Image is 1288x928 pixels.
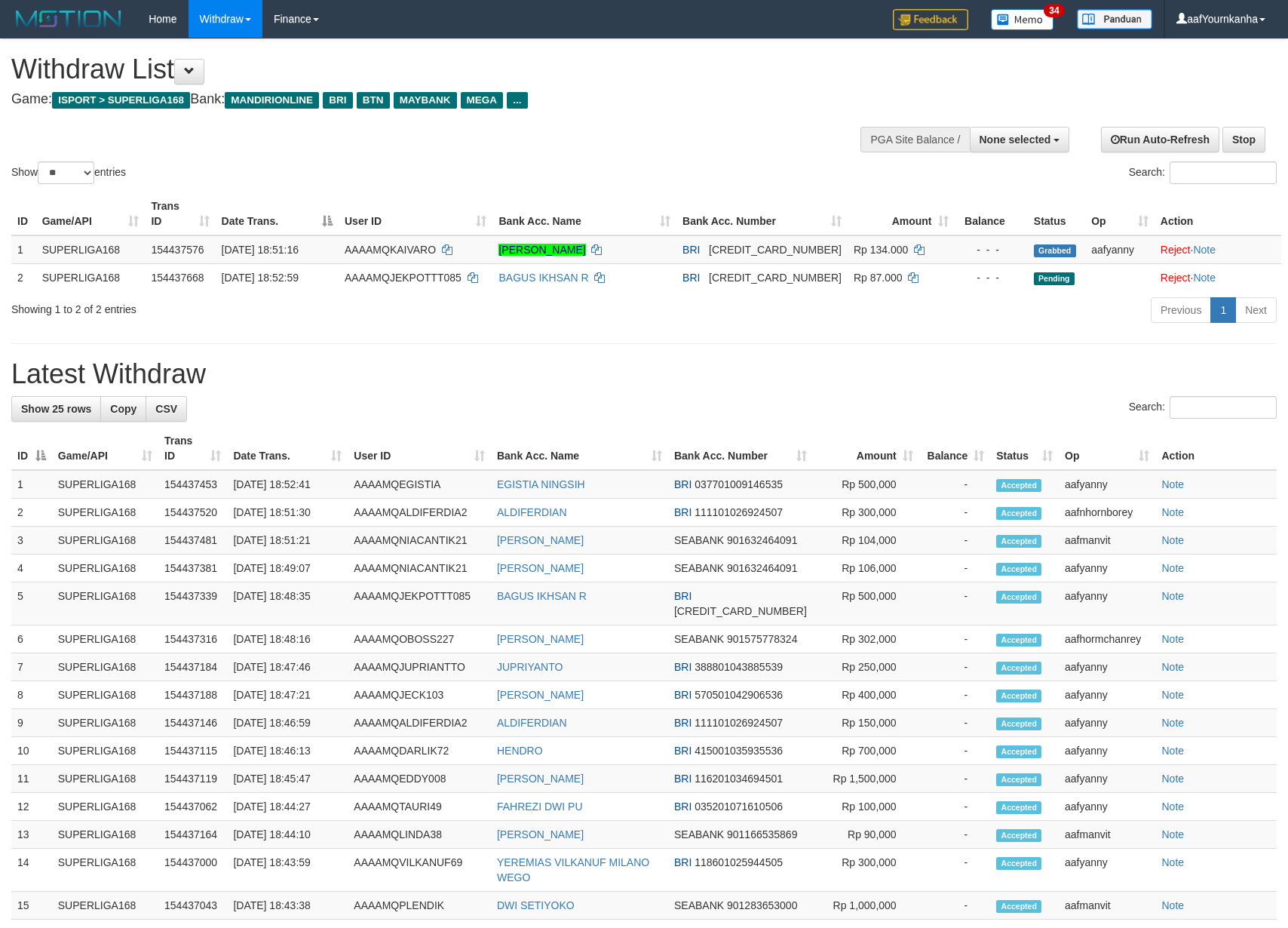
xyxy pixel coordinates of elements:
img: Feedback.jpg [893,9,968,30]
td: 154437316 [158,625,227,653]
span: Copy [110,403,136,415]
a: Previous [1151,297,1211,323]
a: [PERSON_NAME] [497,828,584,840]
td: 4 [11,555,52,582]
td: 7 [11,653,52,681]
span: SEABANK [674,562,724,574]
a: [PERSON_NAME] [497,562,584,574]
th: Action [1155,427,1277,470]
td: Rp 150,000 [813,709,919,737]
td: · [1155,235,1281,264]
td: 154437381 [158,555,227,582]
a: Note [1161,506,1184,518]
span: Accepted [996,591,1041,604]
a: ALDIFERDIAN [497,717,567,729]
span: Accepted [996,479,1041,492]
button: None selected [970,127,1070,152]
th: Amount: activate to sort column ascending [848,192,955,235]
td: AAAAMQEGISTIA [348,470,491,499]
span: Accepted [996,535,1041,548]
td: - [919,849,991,892]
a: Next [1235,297,1277,323]
td: [DATE] 18:43:59 [227,849,348,892]
span: 34 [1044,4,1064,17]
label: Search: [1129,396,1277,419]
td: Rp 1,500,000 [813,765,919,793]
span: Copy 901632464091 to clipboard [727,534,797,546]
td: 154437000 [158,849,227,892]
th: Game/API: activate to sort column ascending [36,192,146,235]
td: Rp 400,000 [813,681,919,709]
td: 13 [11,821,52,849]
span: BRI [674,590,692,602]
td: SUPERLIGA168 [36,235,146,264]
td: [DATE] 18:43:38 [227,892,348,920]
td: [DATE] 18:45:47 [227,765,348,793]
span: Rp 87.000 [854,272,903,284]
th: Op: activate to sort column ascending [1059,427,1155,470]
span: Copy 037701009146535 to clipboard [695,478,783,490]
td: 154437062 [158,793,227,821]
th: Balance [955,192,1028,235]
span: 154437668 [151,272,204,284]
span: Accepted [996,801,1041,814]
a: Note [1193,272,1216,284]
span: Grabbed [1034,244,1076,257]
td: aafyanny [1085,235,1155,264]
td: [DATE] 18:47:21 [227,681,348,709]
span: Copy 111101026924507 to clipboard [695,717,783,729]
td: [DATE] 18:44:27 [227,793,348,821]
a: [PERSON_NAME] [497,773,584,785]
td: 154437146 [158,709,227,737]
td: 154437453 [158,470,227,499]
td: - [919,625,991,653]
a: Note [1161,661,1184,673]
span: SEABANK [674,899,724,911]
a: Copy [100,396,146,422]
a: HENDRO [497,745,543,757]
td: AAAAMQPLENDIK [348,892,491,920]
div: - - - [961,270,1022,285]
div: - - - [961,242,1022,257]
td: - [919,892,991,920]
span: BRI [674,661,692,673]
span: BRI [674,689,692,701]
td: aafyanny [1059,765,1155,793]
td: aafmanvit [1059,821,1155,849]
td: aafyanny [1059,470,1155,499]
td: aafhormchanrey [1059,625,1155,653]
th: Date Trans.: activate to sort column ascending [227,427,348,470]
a: Note [1161,689,1184,701]
td: 10 [11,737,52,765]
span: Accepted [996,690,1041,702]
td: - [919,793,991,821]
span: SEABANK [674,633,724,645]
td: aafyanny [1059,737,1155,765]
td: Rp 90,000 [813,821,919,849]
td: [DATE] 18:47:46 [227,653,348,681]
a: Note [1161,478,1184,490]
h1: Latest Withdraw [11,359,1277,389]
td: - [919,582,991,625]
th: Bank Acc. Number: activate to sort column ascending [668,427,813,470]
span: SEABANK [674,828,724,840]
td: 154437188 [158,681,227,709]
td: aafyanny [1059,849,1155,892]
span: Accepted [996,563,1041,576]
th: Balance: activate to sort column ascending [919,427,991,470]
td: aafyanny [1059,709,1155,737]
span: Copy 035201071610506 to clipboard [695,800,783,813]
span: Show 25 rows [21,403,91,415]
span: MAYBANK [394,92,457,109]
td: SUPERLIGA168 [52,527,158,555]
td: SUPERLIGA168 [52,737,158,765]
span: BRI [674,717,692,729]
th: Amount: activate to sort column ascending [813,427,919,470]
span: Accepted [996,634,1041,647]
span: BRI [674,856,692,868]
span: ISPORT > SUPERLIGA168 [52,92,190,109]
td: Rp 1,000,000 [813,892,919,920]
th: Trans ID: activate to sort column ascending [145,192,215,235]
td: SUPERLIGA168 [52,821,158,849]
a: Show 25 rows [11,396,101,422]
